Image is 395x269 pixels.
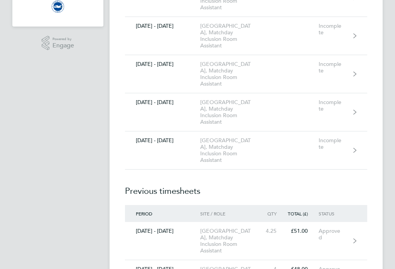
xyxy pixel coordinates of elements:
[200,23,263,49] div: [GEOGRAPHIC_DATA], Matchday Inclusion Room Assistant
[287,228,319,235] div: £51.00
[125,138,200,144] div: [DATE] - [DATE]
[125,228,200,235] div: [DATE] - [DATE]
[52,36,74,43] span: Powered by
[200,211,263,217] div: Site / Role
[319,61,353,74] div: Incomplete
[125,99,200,106] div: [DATE] - [DATE]
[42,36,74,51] a: Powered byEngage
[125,61,200,68] div: [DATE] - [DATE]
[319,228,353,241] div: Approved
[200,228,263,254] div: [GEOGRAPHIC_DATA], Matchday Inclusion Room Assistant
[22,1,94,13] a: Go to home page
[319,99,353,113] div: Incomplete
[263,228,287,235] div: 4.25
[125,94,367,132] a: [DATE] - [DATE][GEOGRAPHIC_DATA], Matchday Inclusion Room AssistantIncomplete
[125,17,367,55] a: [DATE] - [DATE][GEOGRAPHIC_DATA], Matchday Inclusion Room AssistantIncomplete
[200,99,263,126] div: [GEOGRAPHIC_DATA], Matchday Inclusion Room Assistant
[125,23,200,30] div: [DATE] - [DATE]
[125,132,367,170] a: [DATE] - [DATE][GEOGRAPHIC_DATA], Matchday Inclusion Room AssistantIncomplete
[319,138,353,151] div: Incomplete
[125,55,367,94] a: [DATE] - [DATE][GEOGRAPHIC_DATA], Matchday Inclusion Room AssistantIncomplete
[319,211,353,217] div: Status
[200,138,263,164] div: [GEOGRAPHIC_DATA], Matchday Inclusion Room Assistant
[52,1,64,13] img: brightonandhovealbion-logo-retina.png
[263,211,287,217] div: Qty
[287,211,319,217] div: Total (£)
[200,61,263,87] div: [GEOGRAPHIC_DATA], Matchday Inclusion Room Assistant
[52,43,74,49] span: Engage
[125,170,367,205] h2: Previous timesheets
[125,222,367,261] a: [DATE] - [DATE][GEOGRAPHIC_DATA], Matchday Inclusion Room Assistant4.25£51.00Approved
[319,23,353,36] div: Incomplete
[136,211,152,217] span: Period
